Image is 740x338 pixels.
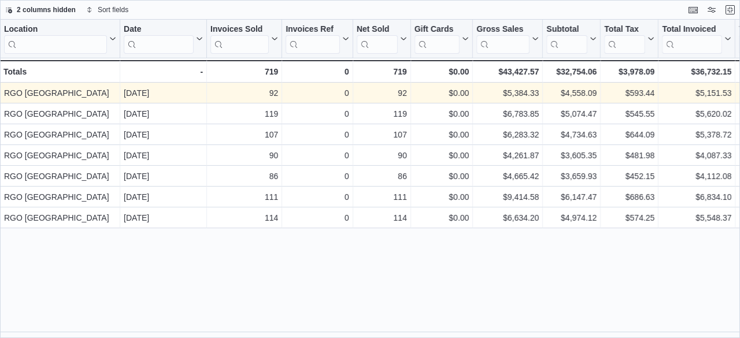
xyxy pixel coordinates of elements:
div: 0 [286,128,349,142]
button: Invoices Ref [286,24,349,54]
div: 0 [286,107,349,121]
div: $6,783.85 [476,107,539,121]
button: Keyboard shortcuts [686,3,700,17]
div: [DATE] [124,86,203,100]
div: $4,087.33 [662,148,731,162]
div: $4,261.87 [476,148,539,162]
div: Date [124,24,194,54]
div: 92 [210,86,278,100]
div: $0.00 [415,86,469,100]
div: Invoices Ref [286,24,339,54]
div: 719 [357,65,407,79]
div: 90 [210,148,278,162]
div: $6,283.32 [476,128,539,142]
div: $9,414.58 [476,190,539,204]
div: RGO [GEOGRAPHIC_DATA] [4,107,116,121]
div: 0 [286,65,349,79]
div: 111 [357,190,407,204]
button: Sort fields [82,3,133,17]
button: Gift Cards [415,24,469,54]
div: [DATE] [124,128,203,142]
div: $481.98 [604,148,654,162]
div: Total Tax [604,24,645,35]
button: Display options [705,3,719,17]
button: Location [4,24,116,54]
div: Total Invoiced [662,24,722,54]
div: [DATE] [124,169,203,183]
div: 0 [286,211,349,225]
div: 86 [357,169,407,183]
div: Total Tax [604,24,645,54]
button: Total Tax [604,24,654,54]
div: $4,112.08 [662,169,731,183]
div: $644.09 [604,128,654,142]
span: Sort fields [98,5,128,14]
div: RGO [GEOGRAPHIC_DATA] [4,128,116,142]
div: 114 [210,211,278,225]
button: 2 columns hidden [1,3,80,17]
div: Location [4,24,107,35]
div: Invoices Sold [210,24,269,35]
div: Location [4,24,107,54]
div: 92 [357,86,407,100]
div: $3,659.93 [546,169,597,183]
button: Exit fullscreen [723,3,737,17]
div: $4,734.63 [546,128,597,142]
div: 0 [286,86,349,100]
div: 0 [286,169,349,183]
div: Gross Sales [476,24,530,54]
div: $0.00 [415,190,469,204]
div: 114 [357,211,407,225]
div: Subtotal [546,24,587,35]
div: [DATE] [124,190,203,204]
div: $0.00 [415,128,469,142]
div: 90 [357,148,407,162]
button: Date [124,24,203,54]
div: 86 [210,169,278,183]
div: RGO [GEOGRAPHIC_DATA] [4,148,116,162]
div: $4,558.09 [546,86,597,100]
button: Net Sold [357,24,407,54]
div: Gross Sales [476,24,530,35]
div: $5,384.33 [476,86,539,100]
div: $3,978.09 [604,65,654,79]
div: $574.25 [604,211,654,225]
div: RGO [GEOGRAPHIC_DATA] [4,169,116,183]
div: $4,665.42 [476,169,539,183]
button: Gross Sales [476,24,539,54]
div: $593.44 [604,86,654,100]
div: 111 [210,190,278,204]
div: $32,754.06 [546,65,597,79]
div: $5,074.47 [546,107,597,121]
div: $5,620.02 [662,107,731,121]
div: Gift Card Sales [415,24,460,54]
div: Total Invoiced [662,24,722,35]
div: - [124,65,203,79]
div: RGO [GEOGRAPHIC_DATA] [4,211,116,225]
button: Subtotal [546,24,597,54]
div: $686.63 [604,190,654,204]
div: Net Sold [357,24,398,54]
div: RGO [GEOGRAPHIC_DATA] [4,86,116,100]
div: Totals [3,65,116,79]
div: $6,634.20 [476,211,539,225]
div: Invoices Sold [210,24,269,54]
div: 107 [357,128,407,142]
div: Invoices Ref [286,24,339,35]
div: $545.55 [604,107,654,121]
div: RGO [GEOGRAPHIC_DATA] [4,190,116,204]
button: Total Invoiced [662,24,731,54]
div: $6,834.10 [662,190,731,204]
div: 719 [210,65,278,79]
div: $4,974.12 [546,211,597,225]
div: 119 [357,107,407,121]
div: Net Sold [357,24,398,35]
div: $0.00 [415,148,469,162]
div: 107 [210,128,278,142]
div: [DATE] [124,148,203,162]
button: Invoices Sold [210,24,278,54]
div: $3,605.35 [546,148,597,162]
div: 0 [286,148,349,162]
div: $5,548.37 [662,211,731,225]
div: $0.00 [415,107,469,121]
